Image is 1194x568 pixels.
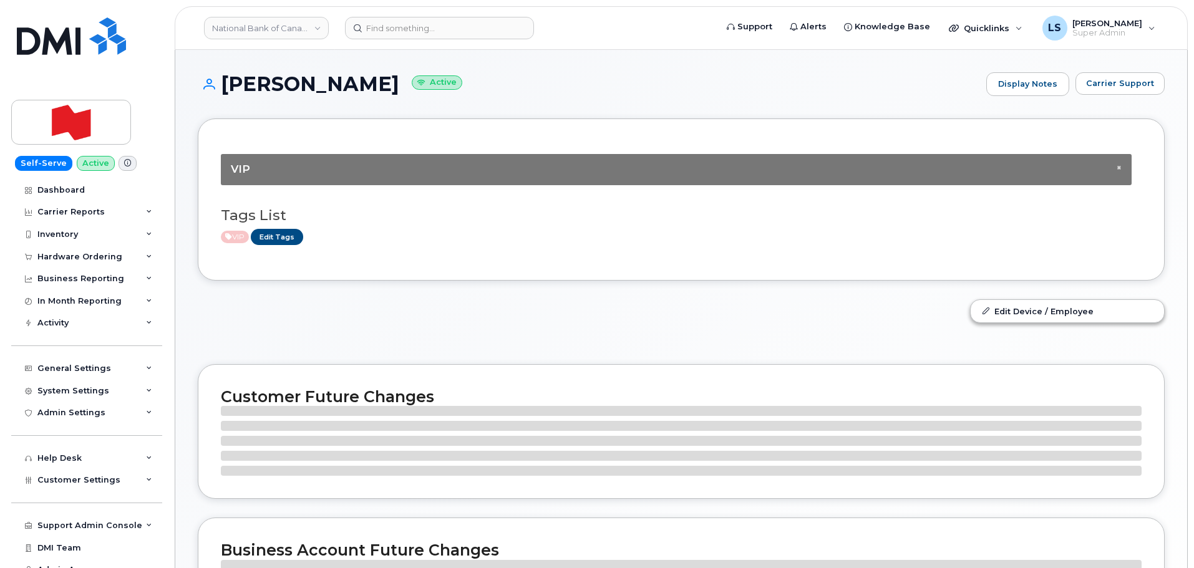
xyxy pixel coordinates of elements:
h2: Customer Future Changes [221,387,1142,406]
button: Carrier Support [1075,72,1165,95]
button: Close [1117,164,1122,172]
h3: Tags List [221,208,1142,223]
a: Edit Device / Employee [971,300,1164,322]
h1: [PERSON_NAME] [198,73,980,95]
small: Active [412,75,462,90]
span: × [1117,163,1122,172]
span: Active [221,231,249,243]
h2: Business Account Future Changes [221,541,1142,559]
a: Edit Tags [251,229,303,244]
a: Display Notes [986,72,1069,96]
span: Carrier Support [1086,77,1154,89]
span: VIP [231,163,250,175]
